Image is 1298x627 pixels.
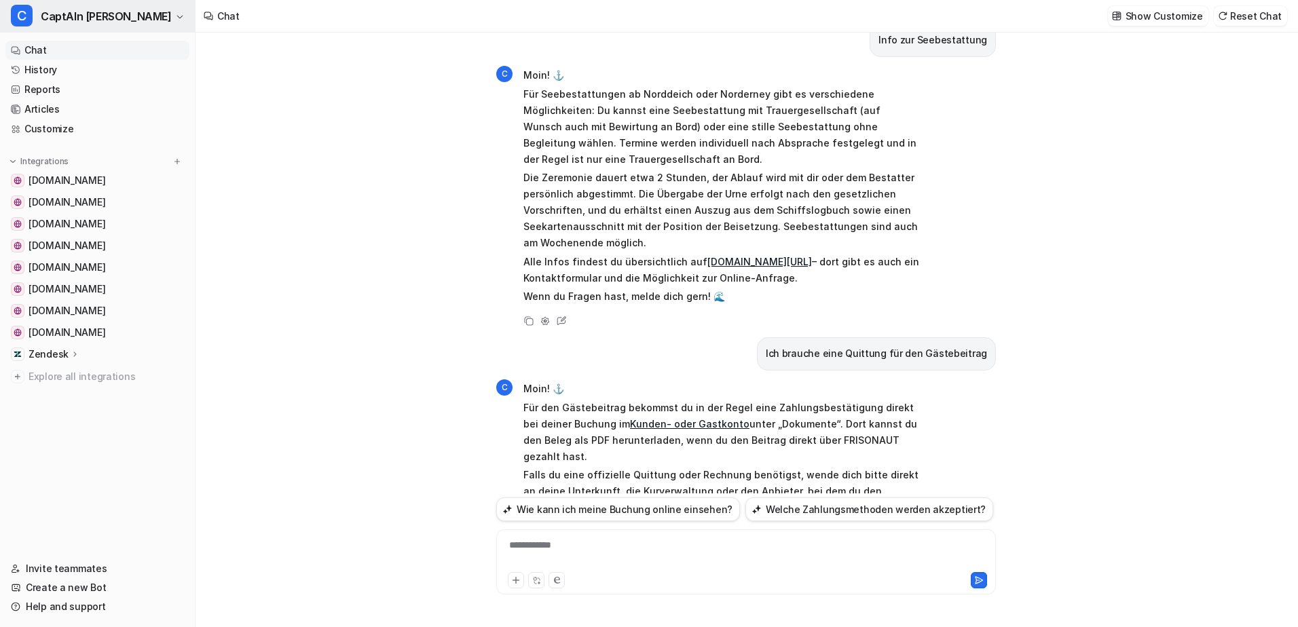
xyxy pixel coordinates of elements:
[5,60,189,79] a: History
[14,176,22,185] img: www.frisonaut.de
[41,7,172,26] span: CaptAIn [PERSON_NAME]
[14,285,22,293] img: www.inselexpress.de
[1126,9,1203,23] p: Show Customize
[5,559,189,578] a: Invite teammates
[5,193,189,212] a: www.nordsee-bike.de[DOMAIN_NAME]
[630,418,749,430] a: Kunden- oder Gastkonto
[217,9,240,23] div: Chat
[29,239,105,252] span: [DOMAIN_NAME]
[5,597,189,616] a: Help and support
[5,367,189,386] a: Explore all integrations
[29,326,105,339] span: [DOMAIN_NAME]
[5,323,189,342] a: www.inselparker.de[DOMAIN_NAME]
[496,66,513,82] span: C
[523,254,921,286] p: Alle Infos findest du übersichtlich auf – dort gibt es auch ein Kontaktformular und die Möglichke...
[29,282,105,296] span: [DOMAIN_NAME]
[5,119,189,138] a: Customize
[523,288,921,305] p: Wenn du Fragen hast, melde dich gern! 🌊
[1218,11,1227,21] img: reset
[14,242,22,250] img: www.inselfaehre.de
[5,236,189,255] a: www.inselfaehre.de[DOMAIN_NAME]
[29,261,105,274] span: [DOMAIN_NAME]
[14,263,22,271] img: www.inseltouristik.de
[523,86,921,168] p: Für Seebestattungen ab Norddeich oder Norderney gibt es verschiedene Möglichkeiten: Du kannst ein...
[523,381,921,397] p: Moin! ⚓
[1214,6,1287,26] button: Reset Chat
[5,100,189,119] a: Articles
[11,370,24,383] img: explore all integrations
[5,280,189,299] a: www.inselexpress.de[DOMAIN_NAME]
[14,220,22,228] img: www.inselbus-norderney.de
[878,32,987,48] p: Info zur Seebestattung
[5,258,189,277] a: www.inseltouristik.de[DOMAIN_NAME]
[29,195,105,209] span: [DOMAIN_NAME]
[8,157,18,166] img: expand menu
[1112,11,1121,21] img: customize
[496,497,740,521] button: Wie kann ich meine Buchung online einsehen?
[29,366,184,387] span: Explore all integrations
[14,307,22,315] img: www.inselflieger.de
[14,328,22,337] img: www.inselparker.de
[20,156,69,167] p: Integrations
[14,350,22,358] img: Zendesk
[1108,6,1208,26] button: Show Customize
[5,214,189,233] a: www.inselbus-norderney.de[DOMAIN_NAME]
[14,198,22,206] img: www.nordsee-bike.de
[523,400,921,465] p: Für den Gästebeitrag bekommst du in der Regel eine Zahlungsbestätigung direkt bei deiner Buchung ...
[5,578,189,597] a: Create a new Bot
[523,467,921,532] p: Falls du eine offizielle Quittung oder Rechnung benötigst, wende dich bitte direkt an deine Unter...
[5,171,189,190] a: www.frisonaut.de[DOMAIN_NAME]
[523,67,921,83] p: Moin! ⚓
[29,304,105,318] span: [DOMAIN_NAME]
[496,379,513,396] span: C
[29,174,105,187] span: [DOMAIN_NAME]
[523,170,921,251] p: Die Zeremonie dauert etwa 2 Stunden, der Ablauf wird mit dir oder dem Bestatter persönlich abgest...
[745,497,993,521] button: Welche Zahlungsmethoden werden akzeptiert?
[766,345,987,362] p: Ich brauche eine Quittung für den Gästebeitrag
[29,217,105,231] span: [DOMAIN_NAME]
[5,301,189,320] a: www.inselflieger.de[DOMAIN_NAME]
[29,347,69,361] p: Zendesk
[11,5,33,26] span: C
[707,256,812,267] a: [DOMAIN_NAME][URL]
[5,80,189,99] a: Reports
[5,155,73,168] button: Integrations
[5,41,189,60] a: Chat
[172,157,182,166] img: menu_add.svg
